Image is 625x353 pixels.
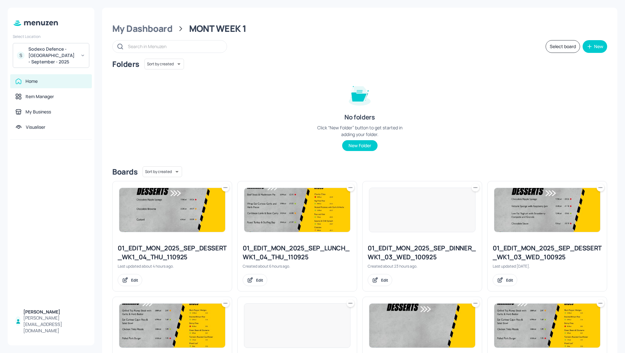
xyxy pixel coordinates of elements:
[243,244,352,262] div: 01_EDIT_MON_2025_SEP_LUNCH_WK1_04_THU_110925
[13,34,89,39] div: Select Location
[17,52,25,59] div: S
[494,304,600,348] img: 2025-05-08-1746705680877yauq63gr7pb.jpeg
[118,244,227,262] div: 01_EDIT_MON_2025_SEP_DESSERT_WK1_04_THU_110925
[112,167,137,177] div: Boards
[546,40,580,53] button: Select board
[256,277,263,283] div: Edit
[144,58,184,70] div: Sort by created
[344,113,375,122] div: No folders
[131,277,138,283] div: Edit
[118,263,227,269] div: Last updated about 4 hours ago.
[344,78,376,110] img: folder-empty
[243,263,352,269] div: Created about 6 hours ago.
[583,40,607,53] button: New
[26,109,51,115] div: My Business
[493,263,602,269] div: Last updated [DATE].
[368,244,477,262] div: 01_EDIT_MON_2025_SEP_DINNER_WK1_03_WED_100925
[342,140,378,151] button: New Folder
[112,23,173,34] div: My Dashboard
[506,277,513,283] div: Edit
[594,44,603,49] div: New
[189,23,246,34] div: MONT WEEK 1
[26,124,45,130] div: Visualiser
[26,93,54,100] div: Item Manager
[494,188,600,232] img: 2025-09-10-1757494168467csnnkqpc8yq.jpeg
[23,315,87,334] div: [PERSON_NAME][EMAIL_ADDRESS][DOMAIN_NAME]
[368,263,477,269] div: Created about 23 hours ago.
[128,42,220,51] input: Search in Menuzen
[112,59,139,69] div: Folders
[28,46,77,65] div: Sodexo Defence - [GEOGRAPHIC_DATA] - September - 2025
[119,188,225,232] img: 2025-09-11-1757588262738wyna4eve13.jpeg
[244,188,350,232] img: 2025-09-01-1756725980386t1c40x7qqgf.jpeg
[119,304,225,348] img: 2025-05-08-1746705680877yauq63gr7pb.jpeg
[381,277,388,283] div: Edit
[369,304,475,348] img: 2025-05-08-1746712450279cmjftoxozvn.jpeg
[26,78,38,84] div: Home
[143,165,182,178] div: Sort by created
[23,309,87,315] div: [PERSON_NAME]
[312,124,408,138] div: Click “New Folder” button to get started in adding your folder.
[493,244,602,262] div: 01_EDIT_MON_2025_SEP_DESSERT_WK1_03_WED_100925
